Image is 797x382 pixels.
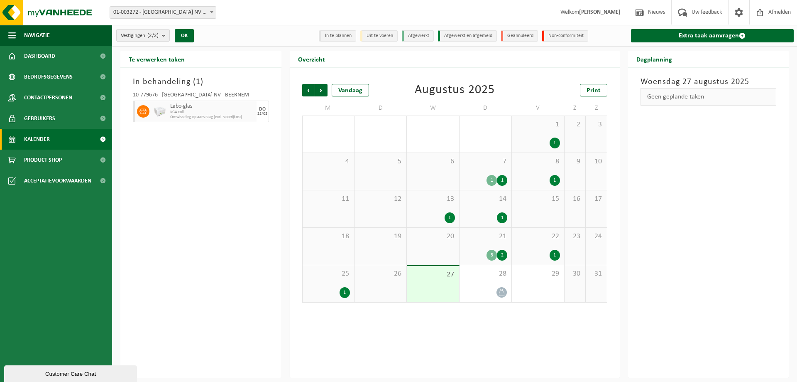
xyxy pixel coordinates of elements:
[464,195,507,204] span: 14
[464,232,507,241] span: 21
[569,120,581,129] span: 2
[460,101,512,116] td: D
[170,110,254,115] span: KGA colli
[550,175,560,186] div: 1
[110,7,216,18] span: 01-003272 - BELGOSUC NV - BEERNEM
[501,30,538,42] li: Geannuleerd
[579,9,621,15] strong: [PERSON_NAME]
[445,212,455,223] div: 1
[257,112,267,116] div: 28/08
[407,101,459,116] td: W
[307,269,350,278] span: 25
[24,150,62,170] span: Product Shop
[587,87,601,94] span: Print
[516,232,560,241] span: 22
[569,232,581,241] span: 23
[24,108,55,129] span: Gebruikers
[4,364,139,382] iframe: chat widget
[24,87,72,108] span: Contactpersonen
[411,195,455,204] span: 13
[307,157,350,166] span: 4
[586,101,607,116] td: Z
[332,84,369,96] div: Vandaag
[302,84,315,96] span: Vorige
[641,76,777,88] h3: Woensdag 27 augustus 2025
[290,51,333,67] h2: Overzicht
[628,51,680,67] h2: Dagplanning
[154,105,166,118] img: PB-LB-0680-HPE-GY-02
[319,30,356,42] li: In te plannen
[411,157,455,166] span: 6
[550,138,560,148] div: 1
[24,129,50,150] span: Kalender
[147,33,159,38] count: (2/2)
[438,30,497,42] li: Afgewerkt en afgemeld
[302,101,354,116] td: M
[340,287,350,298] div: 1
[359,269,402,278] span: 26
[487,250,497,261] div: 3
[359,195,402,204] span: 12
[359,232,402,241] span: 19
[354,101,407,116] td: D
[359,157,402,166] span: 5
[516,269,560,278] span: 29
[411,232,455,241] span: 20
[116,29,170,42] button: Vestigingen(2/2)
[415,84,495,96] div: Augustus 2025
[170,115,254,120] span: Omwisseling op aanvraag (excl. voorrijkost)
[497,212,507,223] div: 1
[464,157,507,166] span: 7
[631,29,794,42] a: Extra taak aanvragen
[590,157,602,166] span: 10
[24,25,50,46] span: Navigatie
[497,175,507,186] div: 1
[170,103,254,110] span: Labo-glas
[569,195,581,204] span: 16
[402,30,434,42] li: Afgewerkt
[487,175,497,186] div: 1
[590,269,602,278] span: 31
[110,6,216,19] span: 01-003272 - BELGOSUC NV - BEERNEM
[590,232,602,241] span: 24
[516,157,560,166] span: 8
[516,195,560,204] span: 15
[360,30,398,42] li: Uit te voeren
[569,269,581,278] span: 30
[565,101,586,116] td: Z
[512,101,564,116] td: V
[641,88,777,106] div: Geen geplande taken
[315,84,328,96] span: Volgende
[590,120,602,129] span: 3
[590,195,602,204] span: 17
[259,107,266,112] div: DO
[550,250,560,261] div: 1
[411,270,455,279] span: 27
[120,51,193,67] h2: Te verwerken taken
[196,78,200,86] span: 1
[121,30,159,42] span: Vestigingen
[580,84,607,96] a: Print
[516,120,560,129] span: 1
[24,170,91,191] span: Acceptatievoorwaarden
[497,250,507,261] div: 2
[133,92,269,101] div: 10-779676 - [GEOGRAPHIC_DATA] NV - BEERNEM
[307,195,350,204] span: 11
[464,269,507,278] span: 28
[24,46,55,67] span: Dashboard
[569,157,581,166] span: 9
[175,29,194,42] button: OK
[24,67,73,87] span: Bedrijfsgegevens
[307,232,350,241] span: 18
[133,76,269,88] h3: In behandeling ( )
[542,30,588,42] li: Non-conformiteit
